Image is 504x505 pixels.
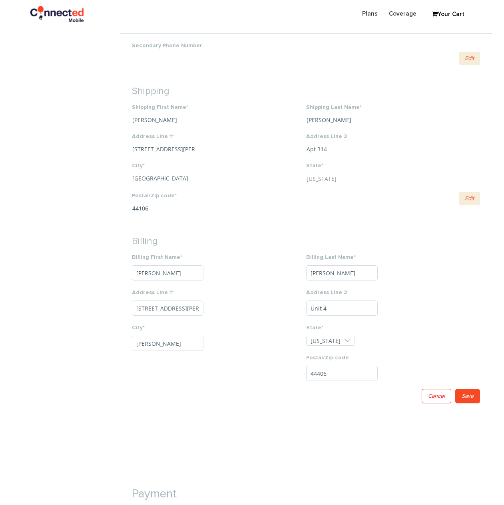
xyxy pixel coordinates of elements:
[459,52,480,65] a: Edit
[306,103,480,111] label: Shipping Last Name*
[383,6,422,22] a: Coverage
[120,475,492,505] h1: Payment
[132,192,306,200] label: Postal/Zip code*
[132,289,306,297] label: Address Line 1*
[132,132,306,140] label: Address Line 1*
[132,87,480,95] div: Shipping
[306,132,480,140] label: Address Line 2
[306,289,480,297] label: Address Line 2
[455,389,480,403] a: Save
[132,162,306,170] label: City*
[357,6,383,22] a: Plans
[428,8,468,20] a: Your Cart
[132,237,480,245] div: Billing
[411,412,504,505] iframe: Chat Widget
[306,324,480,332] label: State*
[306,354,480,362] label: Postal/Zip code
[459,192,480,205] a: Edit
[132,103,306,111] label: Shipping First Name*
[306,253,480,261] label: Billing Last Name*
[132,253,306,261] label: Billing First Name*
[306,162,480,170] label: State*
[132,42,480,50] label: Secondary Phone Number
[422,389,451,403] a: Cancel
[132,324,306,332] label: City*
